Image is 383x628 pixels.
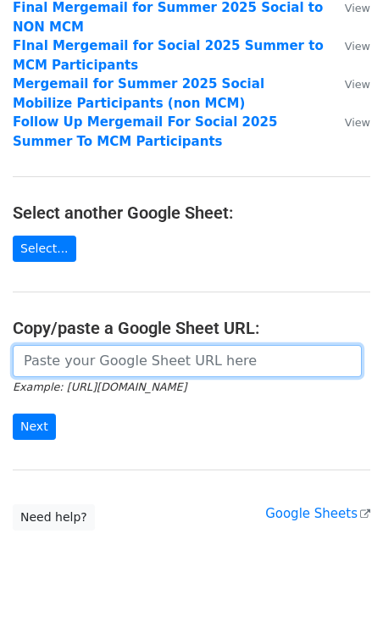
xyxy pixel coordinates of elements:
h4: Copy/paste a Google Sheet URL: [13,318,370,338]
small: View [345,78,370,91]
a: Mergemail for Summer 2025 Social Mobilize Participants (non MCM) [13,76,264,111]
input: Next [13,414,56,440]
h4: Select another Google Sheet: [13,203,370,223]
a: View [328,38,370,53]
a: Select... [13,236,76,262]
input: Paste your Google Sheet URL here [13,345,362,377]
a: View [328,76,370,92]
iframe: Chat Widget [298,547,383,628]
small: View [345,2,370,14]
a: FInal Mergemail for Social 2025 Summer to MCM Participants [13,38,324,73]
a: Google Sheets [265,506,370,521]
small: Example: [URL][DOMAIN_NAME] [13,381,186,393]
small: View [345,116,370,129]
a: View [328,114,370,130]
a: Follow Up Mergemail For Social 2025 Summer To MCM Participants [13,114,277,149]
small: View [345,40,370,53]
a: Need help? [13,504,95,531]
